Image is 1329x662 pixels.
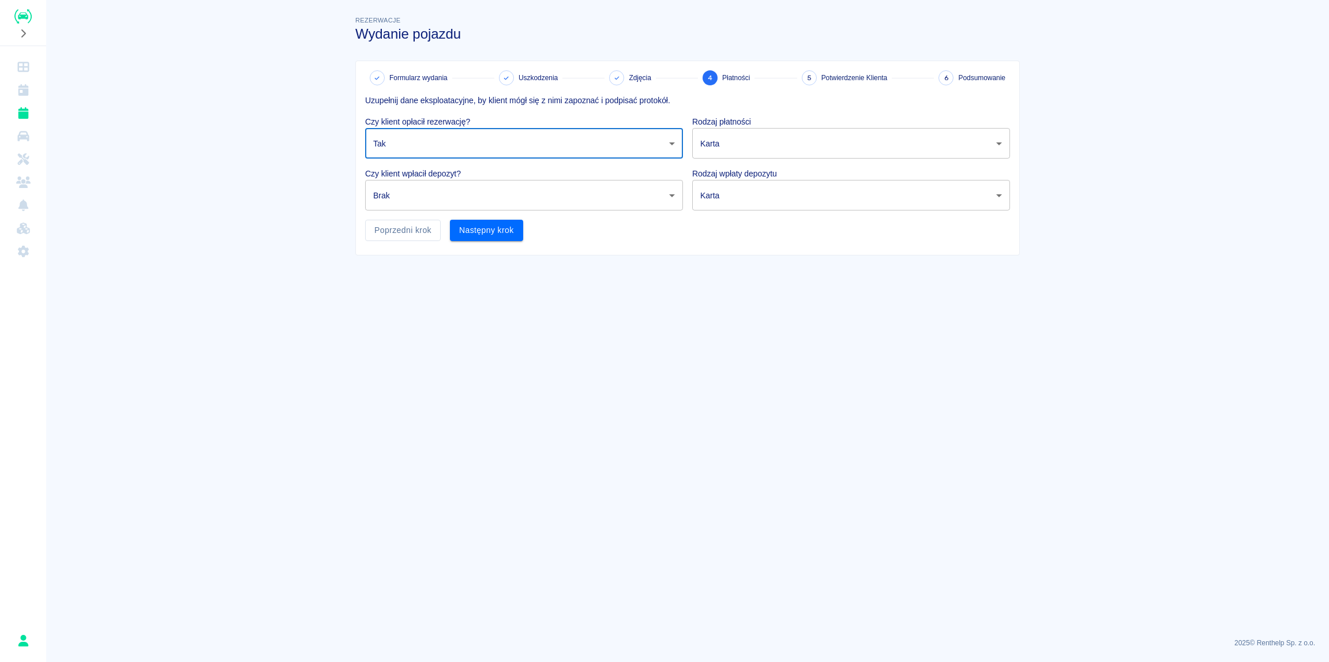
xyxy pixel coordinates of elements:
p: Uzupełnij dane eksploatacyjne, by klient mógł się z nimi zapoznać i podpisać protokół. [365,95,1010,107]
span: Zdjęcia [629,73,651,83]
div: Brak [365,180,683,210]
a: Ustawienia [5,240,42,263]
span: Rezerwacje [355,17,400,24]
a: Widget WWW [5,217,42,240]
div: Tak [365,128,683,159]
span: 5 [807,72,812,84]
p: Rodzaj wpłaty depozytu [692,168,1010,180]
a: Serwisy [5,148,42,171]
span: Potwierdzenie Klienta [821,73,888,83]
button: Następny krok [450,220,523,241]
h3: Wydanie pojazdu [355,26,1020,42]
span: Formularz wydania [389,73,448,83]
p: Czy klient opłacił rezerwację? [365,116,683,128]
button: Mariusz Ratajczyk [11,629,35,653]
a: Powiadomienia [5,194,42,217]
span: 6 [944,72,948,84]
span: Płatności [722,73,750,83]
p: Rodzaj płatności [692,116,1010,128]
span: Podsumowanie [958,73,1005,83]
p: Czy klient wpłacił depozyt? [365,168,683,180]
div: Karta [692,128,1010,159]
a: Flota [5,125,42,148]
img: Renthelp [14,9,32,24]
a: Kalendarz [5,78,42,101]
button: Rozwiń nawigację [14,26,32,41]
span: Uszkodzenia [519,73,558,83]
div: Karta [692,180,1010,210]
a: Klienci [5,171,42,194]
span: 4 [708,72,712,84]
p: 2025 © Renthelp Sp. z o.o. [60,638,1315,648]
a: Rezerwacje [5,101,42,125]
button: Poprzedni krok [365,220,441,241]
a: Dashboard [5,55,42,78]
